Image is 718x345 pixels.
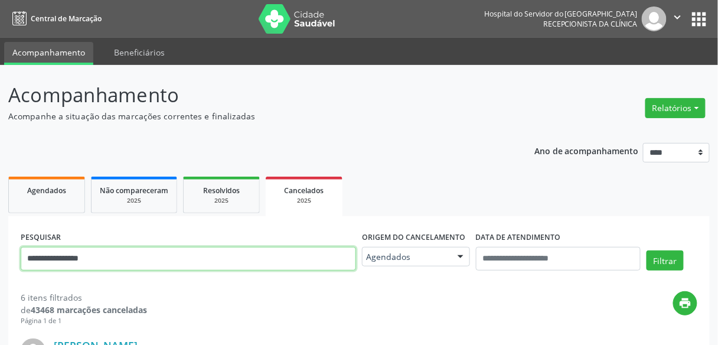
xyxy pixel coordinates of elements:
[100,185,168,196] span: Não compareceram
[274,196,334,205] div: 2025
[645,98,706,118] button: Relatórios
[647,250,684,271] button: Filtrar
[100,196,168,205] div: 2025
[8,110,500,122] p: Acompanhe a situação das marcações correntes e finalizadas
[543,19,638,29] span: Recepcionista da clínica
[366,251,446,263] span: Agendados
[106,42,173,63] a: Beneficiários
[642,6,667,31] img: img
[31,14,102,24] span: Central de Marcação
[21,291,147,304] div: 6 itens filtrados
[8,9,102,28] a: Central de Marcação
[31,304,147,315] strong: 43468 marcações canceladas
[192,196,251,205] div: 2025
[203,185,240,196] span: Resolvidos
[8,80,500,110] p: Acompanhamento
[484,9,638,19] div: Hospital do Servidor do [GEOGRAPHIC_DATA]
[476,229,561,247] label: DATA DE ATENDIMENTO
[21,316,147,326] div: Página 1 de 1
[21,229,61,247] label: PESQUISAR
[679,297,692,310] i: print
[689,9,710,30] button: apps
[671,11,684,24] i: 
[667,6,689,31] button: 
[27,185,66,196] span: Agendados
[534,143,639,158] p: Ano de acompanhamento
[362,229,465,247] label: Origem do cancelamento
[21,304,147,316] div: de
[285,185,324,196] span: Cancelados
[4,42,93,65] a: Acompanhamento
[673,291,697,315] button: print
